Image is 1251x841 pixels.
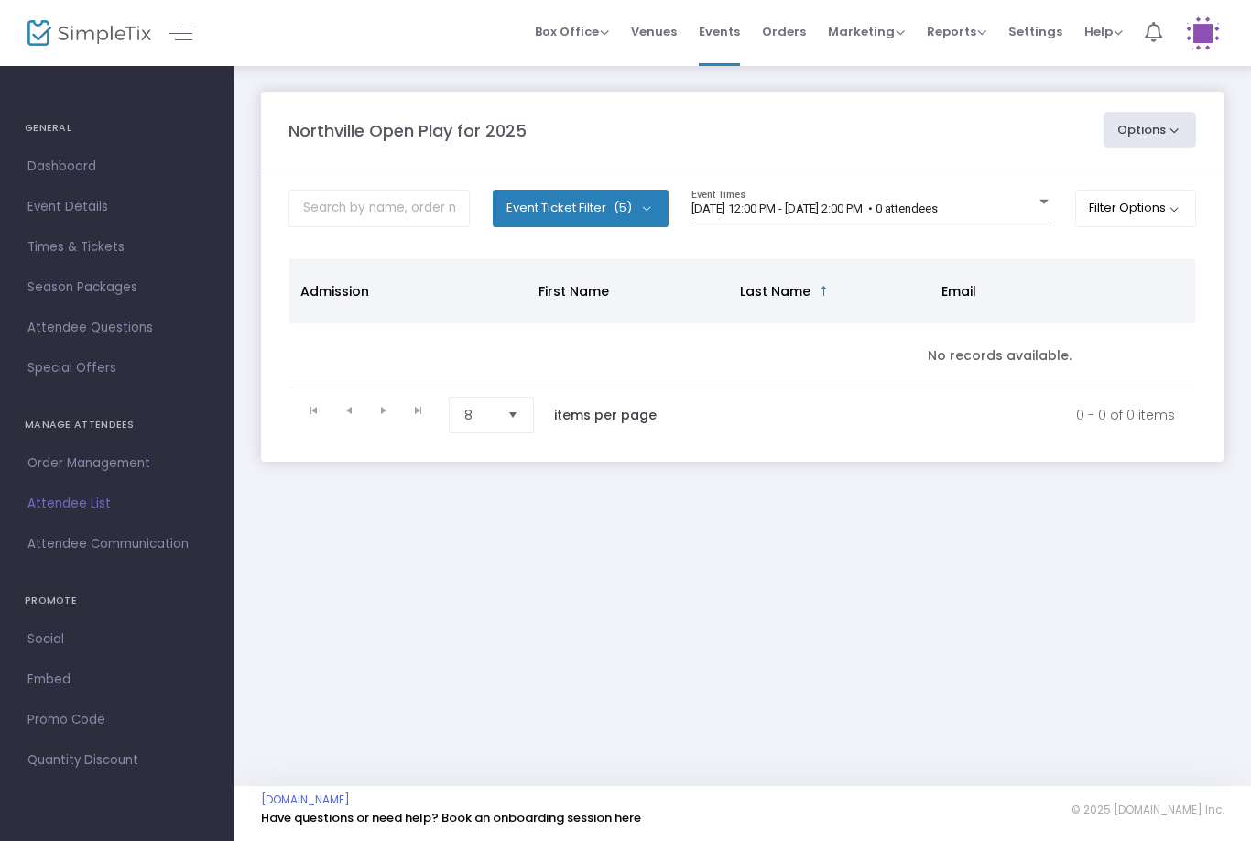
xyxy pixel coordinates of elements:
[941,282,976,300] span: Email
[27,492,206,516] span: Attendee List
[493,190,669,226] button: Event Ticket Filter(5)
[288,190,470,227] input: Search by name, order number, email, ip address
[1072,803,1224,817] span: © 2025 [DOMAIN_NAME] Inc.
[1008,8,1062,55] span: Settings
[699,8,740,55] span: Events
[27,532,206,556] span: Attendee Communication
[695,397,1175,433] kendo-pager-info: 0 - 0 of 0 items
[300,282,369,300] span: Admission
[27,748,206,772] span: Quantity Discount
[27,195,206,219] span: Event Details
[691,202,938,215] span: [DATE] 12:00 PM - [DATE] 2:00 PM • 0 attendees
[27,452,206,475] span: Order Management
[27,316,206,340] span: Attendee Questions
[740,282,810,300] span: Last Name
[500,398,526,432] button: Select
[261,809,641,826] a: Have questions or need help? Book an onboarding session here
[535,23,609,40] span: Box Office
[631,8,677,55] span: Venues
[817,284,832,299] span: Sortable
[464,406,493,424] span: 8
[27,356,206,380] span: Special Offers
[27,235,206,259] span: Times & Tickets
[538,282,609,300] span: First Name
[25,407,209,443] h4: MANAGE ATTENDEES
[614,201,632,215] span: (5)
[25,110,209,147] h4: GENERAL
[828,23,905,40] span: Marketing
[27,708,206,732] span: Promo Code
[25,583,209,619] h4: PROMOTE
[1084,23,1123,40] span: Help
[554,406,657,424] label: items per page
[27,628,206,651] span: Social
[288,118,527,143] m-panel-title: Northville Open Play for 2025
[27,155,206,179] span: Dashboard
[927,23,986,40] span: Reports
[762,8,806,55] span: Orders
[1104,112,1197,148] button: Options
[289,259,1195,388] div: Data table
[261,792,350,807] a: [DOMAIN_NAME]
[27,276,206,300] span: Season Packages
[1075,190,1197,226] button: Filter Options
[27,668,206,692] span: Embed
